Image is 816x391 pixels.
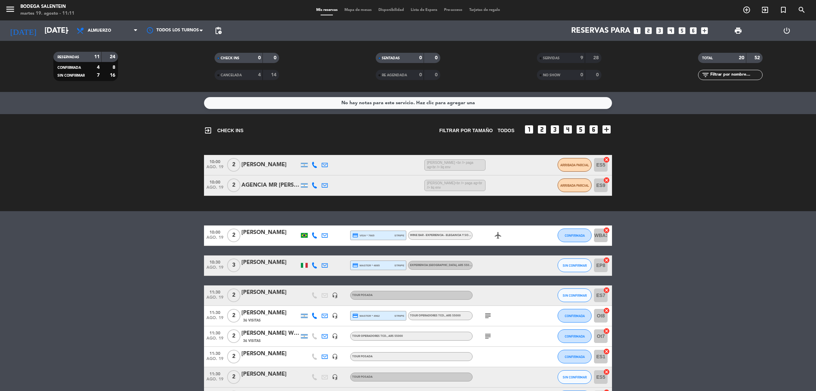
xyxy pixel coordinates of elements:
[565,334,585,338] span: CONFIRMADA
[558,329,592,343] button: CONFIRMADA
[206,336,223,344] span: ago. 19
[227,309,240,323] span: 2
[241,288,299,297] div: [PERSON_NAME]
[424,159,486,171] span: [PERSON_NAME] <br /> paga ag<br /> liq env
[558,288,592,302] button: SIN CONFIRMAR
[97,65,100,70] strong: 4
[603,328,610,334] i: cancel
[603,287,610,294] i: cancel
[241,370,299,379] div: [PERSON_NAME]
[549,124,560,135] i: looks_3
[241,329,299,338] div: [PERSON_NAME] Wineries Tours
[206,357,223,364] span: ago. 19
[352,294,373,297] span: Tour Posada
[57,74,85,77] span: SIN CONFIRMAR
[110,73,117,78] strong: 16
[558,309,592,323] button: CONFIRMADA
[739,56,744,60] strong: 20
[206,265,223,273] span: ago. 19
[603,369,610,375] i: cancel
[394,263,404,268] span: stripe
[341,99,475,107] div: No hay notas para este servicio. Haz clic para agregar una
[243,338,261,344] span: 36 Visitas
[700,26,709,35] i: add_box
[352,262,358,268] i: credit_card
[419,73,422,77] strong: 0
[332,333,338,339] i: headset_mic
[580,73,583,77] strong: 0
[410,314,461,317] span: Tour operadores tco.
[113,65,117,70] strong: 8
[394,314,404,318] span: stripe
[702,57,713,60] span: TOTAL
[332,374,338,380] i: headset_mic
[484,312,492,320] i: subject
[243,318,261,323] span: 36 Visitas
[603,156,610,163] i: cancel
[603,348,610,355] i: cancel
[565,314,585,318] span: CONFIRMADA
[565,234,585,237] span: CONFIRMADA
[558,350,592,363] button: CONFIRMADA
[558,370,592,384] button: SIN CONFIRMAR
[387,335,403,338] span: , ARS 55000
[407,8,441,12] span: Lista de Espera
[206,228,223,236] span: 10:00
[743,6,751,14] i: add_circle_outline
[97,73,100,78] strong: 7
[560,163,589,167] span: ARRIBADA PARCIAL
[258,56,261,60] strong: 0
[206,329,223,337] span: 11:30
[227,370,240,384] span: 2
[419,56,422,60] strong: 0
[562,124,573,135] i: looks_4
[603,177,610,184] i: cancel
[798,6,806,14] i: search
[466,8,504,12] span: Tarjetas de regalo
[457,264,473,267] span: , ARS 55000
[603,227,610,234] i: cancel
[588,124,599,135] i: looks_6
[94,54,100,59] strong: 11
[410,264,473,267] span: Experiencia [GEOGRAPHIC_DATA]
[227,229,240,242] span: 2
[565,355,585,359] span: CONFIRMADA
[206,316,223,324] span: ago. 19
[204,126,243,135] span: CHECK INS
[241,258,299,267] div: [PERSON_NAME]
[206,178,223,186] span: 10:00
[5,23,41,38] i: [DATE]
[5,4,15,17] button: menu
[206,308,223,316] span: 11:30
[375,8,407,12] span: Disponibilidad
[332,313,338,319] i: headset_mic
[410,234,511,237] span: WINE BAR - EXPERIENCIA - ELEGANCIA Y SOFISTICACIÓN DE VALLE DE UCO
[110,54,117,59] strong: 24
[633,26,642,35] i: looks_one
[274,56,278,60] strong: 0
[603,257,610,264] i: cancel
[5,4,15,14] i: menu
[678,26,686,35] i: looks_5
[227,288,240,302] span: 2
[761,6,769,14] i: exit_to_app
[20,3,74,10] div: Bodega Salentein
[563,294,587,297] span: SIN CONFIRMAR
[227,178,240,192] span: 2
[435,56,439,60] strong: 0
[221,57,239,60] span: CHECK INS
[435,73,439,77] strong: 0
[779,6,787,14] i: turned_in_not
[593,56,600,60] strong: 28
[558,178,592,192] button: ARRIBADA PARCIAL
[558,229,592,242] button: CONFIRMADA
[601,124,612,135] i: add_box
[206,165,223,173] span: ago. 19
[563,264,587,267] span: SIN CONFIRMAR
[655,26,664,35] i: looks_3
[394,233,404,238] span: stripe
[352,355,373,358] span: Tour Posada
[352,262,380,268] span: master * 4895
[484,332,492,340] i: subject
[206,295,223,303] span: ago. 19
